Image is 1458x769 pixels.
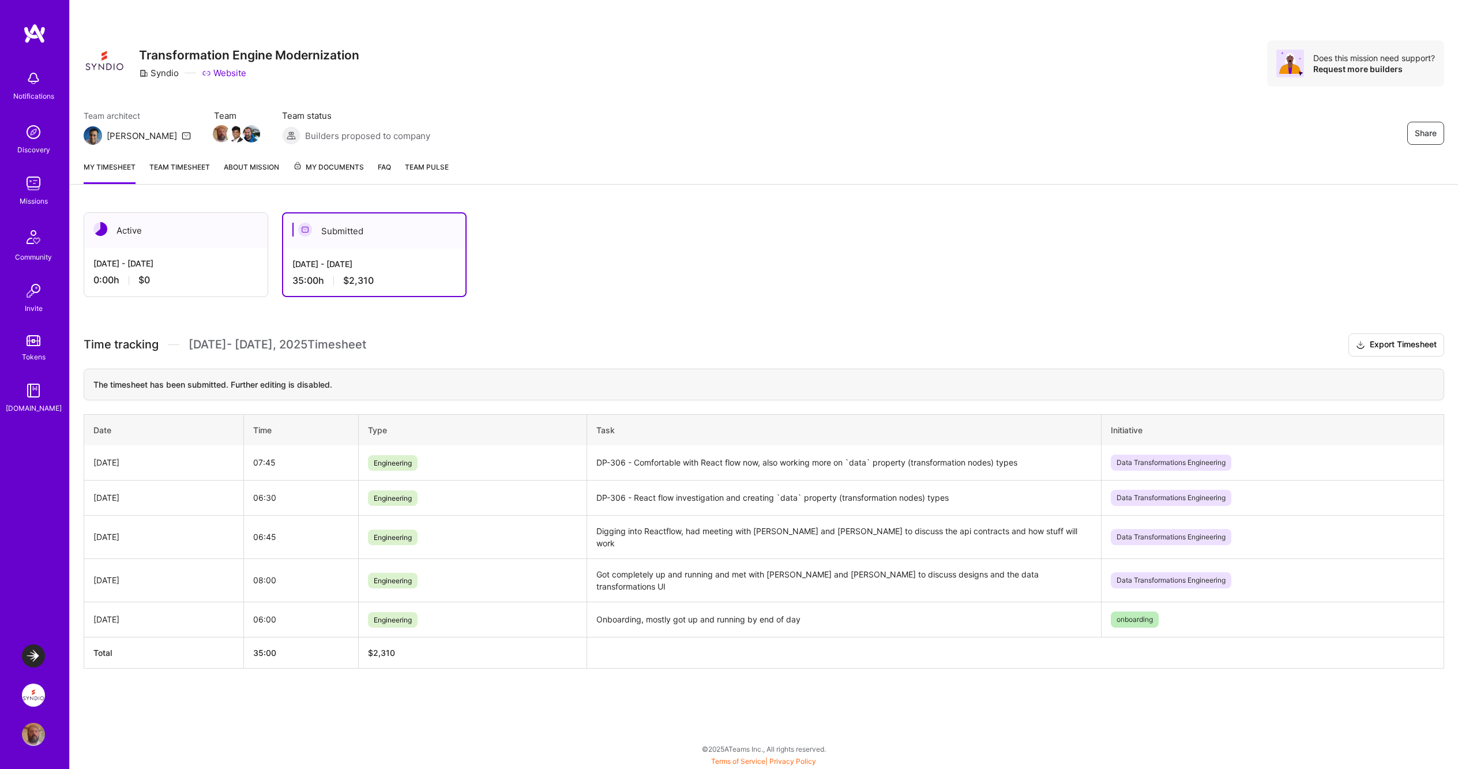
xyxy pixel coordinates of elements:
[138,274,150,286] span: $0
[298,223,312,237] img: Submitted
[358,637,587,668] th: $2,310
[282,126,300,145] img: Builders proposed to company
[6,402,62,414] div: [DOMAIN_NAME]
[84,161,136,184] a: My timesheet
[22,279,45,302] img: Invite
[368,573,418,588] span: Engineering
[1111,612,1159,628] span: onboarding
[22,172,45,195] img: teamwork
[305,130,430,142] span: Builders proposed to company
[587,515,1101,558] td: Digging into Reactflow, had meeting with [PERSON_NAME] and [PERSON_NAME] to discuss the api contr...
[1111,572,1231,588] span: Data Transformations Engineering
[1101,414,1444,445] th: Initiative
[20,195,48,207] div: Missions
[93,456,234,468] div: [DATE]
[244,124,259,144] a: Team Member Avatar
[282,110,430,122] span: Team status
[368,455,418,471] span: Engineering
[17,144,50,156] div: Discovery
[107,130,177,142] div: [PERSON_NAME]
[587,414,1101,445] th: Task
[244,602,358,637] td: 06:00
[93,274,258,286] div: 0:00 h
[25,302,43,314] div: Invite
[189,337,366,352] span: [DATE] - [DATE] , 2025 Timesheet
[19,723,48,746] a: User Avatar
[405,161,449,184] a: Team Pulse
[1111,490,1231,506] span: Data Transformations Engineering
[343,275,374,287] span: $2,310
[20,223,47,251] img: Community
[224,161,279,184] a: About Mission
[15,251,52,263] div: Community
[244,445,358,481] td: 07:45
[93,492,234,504] div: [DATE]
[22,121,45,144] img: discovery
[93,574,234,586] div: [DATE]
[293,161,364,184] a: My Documents
[214,124,229,144] a: Team Member Avatar
[23,23,46,44] img: logo
[244,414,358,445] th: Time
[27,335,40,346] img: tokens
[19,644,48,667] a: LaunchDarkly: Backend and Fullstack Support
[182,131,191,140] i: icon Mail
[214,110,259,122] span: Team
[84,40,125,82] img: Company Logo
[139,69,148,78] i: icon CompanyGray
[1415,127,1437,139] span: Share
[1313,52,1435,63] div: Does this mission need support?
[202,67,246,79] a: Website
[587,445,1101,481] td: DP-306 - Comfortable with React flow now, also working more on `data` property (transformation no...
[84,369,1444,400] div: The timesheet has been submitted. Further editing is disabled.
[358,414,587,445] th: Type
[84,414,244,445] th: Date
[13,90,54,102] div: Notifications
[1407,122,1444,145] button: Share
[229,124,244,144] a: Team Member Avatar
[19,684,48,707] a: Syndio: Transformation Engine Modernization
[22,351,46,363] div: Tokens
[1313,63,1435,74] div: Request more builders
[22,67,45,90] img: bell
[84,637,244,668] th: Total
[84,337,159,352] span: Time tracking
[368,490,418,506] span: Engineering
[84,110,191,122] span: Team architect
[244,558,358,602] td: 08:00
[213,125,230,142] img: Team Member Avatar
[93,222,107,236] img: Active
[368,612,418,628] span: Engineering
[244,515,358,558] td: 06:45
[1356,339,1365,351] i: icon Download
[769,757,816,766] a: Privacy Policy
[368,530,418,545] span: Engineering
[378,161,391,184] a: FAQ
[1111,455,1231,471] span: Data Transformations Engineering
[1348,333,1444,357] button: Export Timesheet
[244,637,358,668] th: 35:00
[587,480,1101,515] td: DP-306 - React flow investigation and creating `data` property (transformation nodes) types
[587,602,1101,637] td: Onboarding, mostly got up and running by end of day
[69,734,1458,763] div: © 2025 ATeams Inc., All rights reserved.
[139,48,359,62] h3: Transformation Engine Modernization
[711,757,765,766] a: Terms of Service
[405,163,449,171] span: Team Pulse
[93,613,234,625] div: [DATE]
[22,684,45,707] img: Syndio: Transformation Engine Modernization
[228,125,245,142] img: Team Member Avatar
[1111,529,1231,545] span: Data Transformations Engineering
[93,531,234,543] div: [DATE]
[22,644,45,667] img: LaunchDarkly: Backend and Fullstack Support
[587,558,1101,602] td: Got completely up and running and met with [PERSON_NAME] and [PERSON_NAME] to discuss designs and...
[84,213,268,248] div: Active
[292,275,456,287] div: 35:00 h
[293,161,364,174] span: My Documents
[93,257,258,269] div: [DATE] - [DATE]
[22,723,45,746] img: User Avatar
[139,67,179,79] div: Syndio
[149,161,210,184] a: Team timesheet
[244,480,358,515] td: 06:30
[711,757,816,766] span: |
[243,125,260,142] img: Team Member Avatar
